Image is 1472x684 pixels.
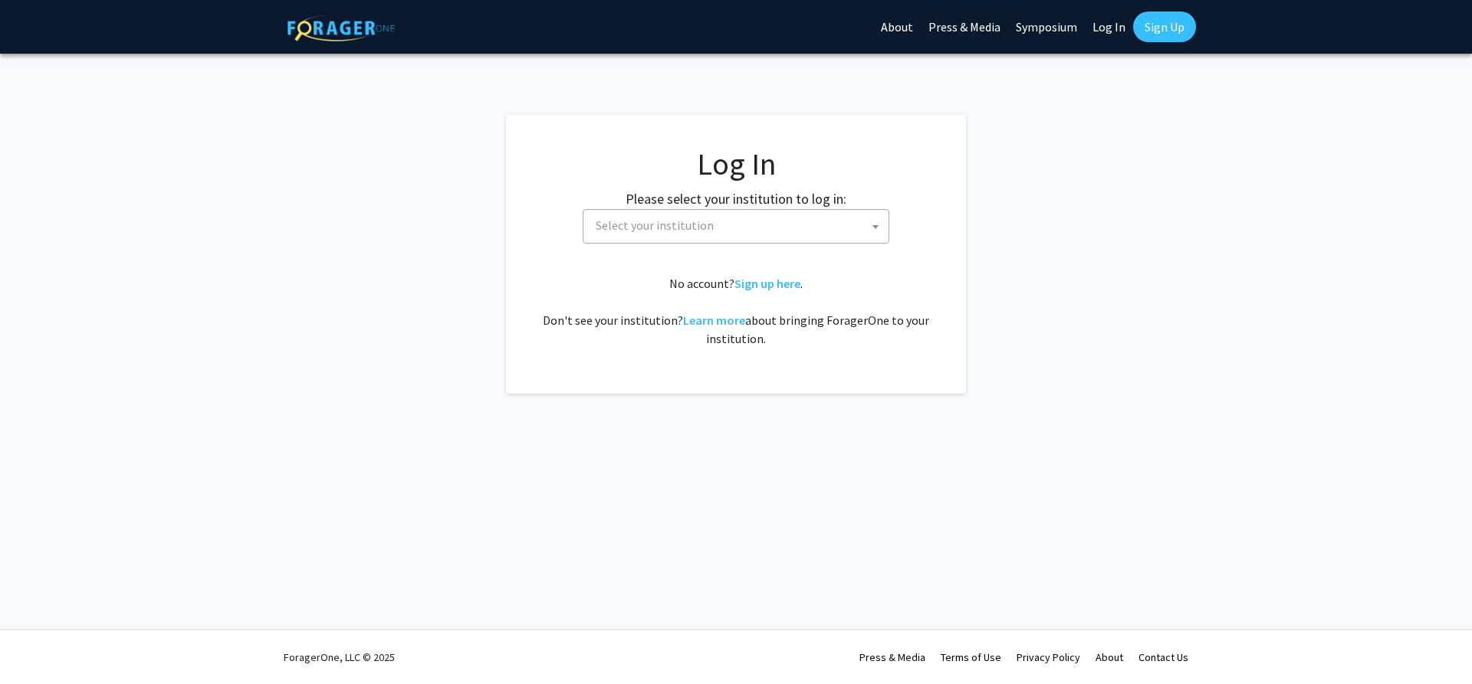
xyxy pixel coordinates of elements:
span: Select your institution [596,218,714,233]
a: Privacy Policy [1017,650,1080,664]
a: Press & Media [859,650,925,664]
span: Select your institution [590,210,889,241]
iframe: Chat [11,615,65,673]
a: Sign up here [734,276,800,291]
a: Terms of Use [941,650,1001,664]
label: Please select your institution to log in: [626,188,846,209]
a: Sign Up [1133,11,1196,42]
img: ForagerOne Logo [287,15,395,41]
h1: Log In [537,146,935,182]
div: No account? . Don't see your institution? about bringing ForagerOne to your institution. [537,274,935,348]
a: Learn more about bringing ForagerOne to your institution [683,313,745,328]
span: Select your institution [583,209,889,244]
div: ForagerOne, LLC © 2025 [284,630,395,684]
a: About [1096,650,1123,664]
a: Contact Us [1138,650,1188,664]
